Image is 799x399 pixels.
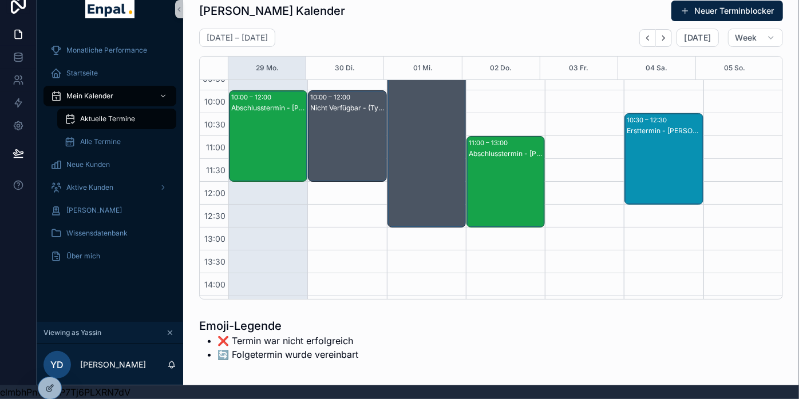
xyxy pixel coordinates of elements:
[310,91,353,103] div: 10:00 – 12:00
[724,57,745,79] button: 05 So.
[656,29,672,47] button: Next
[57,131,176,152] a: Alle Termine
[469,137,511,149] div: 11:00 – 13:00
[43,154,176,175] a: Neue Kunden
[200,74,228,83] span: 09:30
[201,188,228,198] span: 12:00
[66,160,110,169] span: Neue Kunden
[467,137,544,227] div: 11:00 – 13:00Abschlusstermin - [PERSON_NAME]
[256,57,279,79] button: 29 Mo.
[66,229,128,238] span: Wissensdatenbank
[728,29,783,47] button: Week
[199,318,358,334] h1: Emoji-Legende
[490,57,512,79] button: 02 Do.
[201,119,228,129] span: 10:30
[43,246,176,266] a: Über mich
[43,223,176,244] a: Wissensdatenbank
[201,211,228,221] span: 12:30
[201,280,228,289] span: 14:00
[627,126,702,135] div: Ersttermin - [PERSON_NAME]
[231,103,306,113] div: Abschlusstermin - [PERSON_NAME]
[569,57,588,79] button: 03 Fr.
[625,114,702,204] div: 10:30 – 12:30Ersttermin - [PERSON_NAME]
[217,334,358,348] li: ❌ Termin war nicht erfolgreich
[80,114,135,123] span: Aktuelle Termine
[203,142,228,152] span: 11:00
[627,114,670,126] div: 10:30 – 12:30
[201,257,228,266] span: 13:30
[37,32,183,281] div: scrollable content
[231,91,274,103] div: 10:00 – 12:00
[57,109,176,129] a: Aktuelle Termine
[646,57,667,79] button: 04 Sa.
[201,97,228,106] span: 10:00
[51,358,64,372] span: YD
[671,1,783,21] button: Neuer Terminblocker
[80,137,121,146] span: Alle Termine
[66,91,113,101] span: Mein Kalender
[201,234,228,244] span: 13:00
[639,29,656,47] button: Back
[217,348,358,361] li: 🔄️ Folgetermin wurde vereinbart
[43,86,176,106] a: Mein Kalender
[207,32,268,43] h2: [DATE] – [DATE]
[66,69,98,78] span: Startseite
[43,63,176,83] a: Startseite
[199,3,345,19] h1: [PERSON_NAME] Kalender
[80,359,146,370] p: [PERSON_NAME]
[43,177,176,198] a: Aktive Kunden
[335,57,355,79] button: 30 Di.
[469,149,544,158] div: Abschlusstermin - [PERSON_NAME]
[413,57,433,79] button: 01 Mi.
[66,206,122,215] span: [PERSON_NAME]
[308,91,386,181] div: 10:00 – 12:00Nicht Verfügbar - (Tyll Remote Vorbereitung)
[388,45,465,227] div: 09:00 – 13:00Nicht Verfügbar - (Tyll Training im FFM Office)
[203,165,228,175] span: 11:30
[230,91,307,181] div: 10:00 – 12:00Abschlusstermin - [PERSON_NAME]
[310,103,385,113] div: Nicht Verfügbar - (Tyll Remote Vorbereitung)
[43,328,101,337] span: Viewing as Yassin
[66,252,100,261] span: Über mich
[66,183,113,192] span: Aktive Kunden
[66,46,147,55] span: Monatliche Performance
[684,33,711,43] span: [DATE]
[43,200,176,221] a: [PERSON_NAME]
[43,40,176,61] a: Monatliche Performance
[677,29,718,47] button: [DATE]
[735,33,757,43] span: Week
